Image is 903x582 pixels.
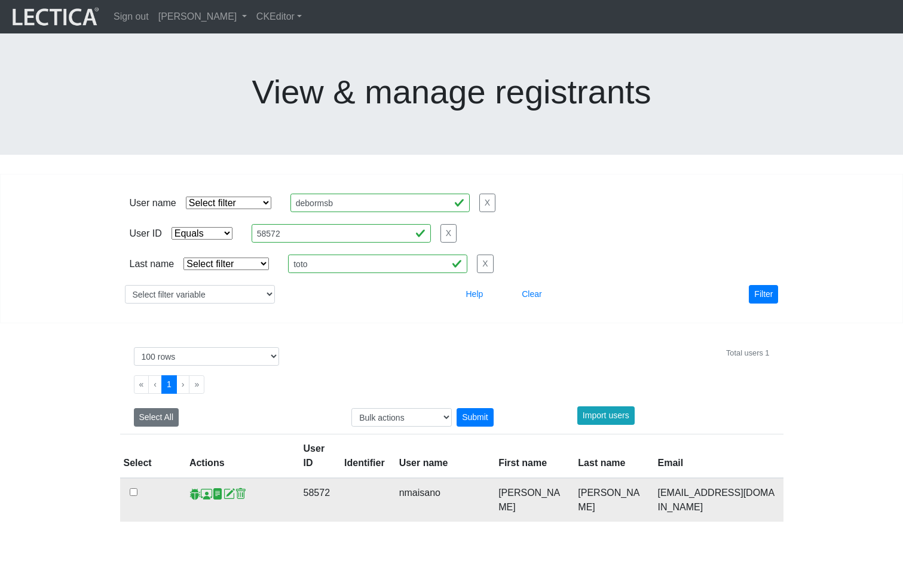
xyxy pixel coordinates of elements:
[296,478,338,522] td: 58572
[120,434,182,479] th: Select
[457,408,494,427] div: Submit
[10,5,99,28] img: lecticalive
[392,434,492,479] th: User name
[154,5,252,29] a: [PERSON_NAME]
[516,285,547,304] button: Clear
[477,255,493,273] button: X
[134,408,179,427] button: Select All
[651,434,783,479] th: Email
[235,488,246,500] span: delete
[392,478,492,522] td: nmaisano
[201,488,212,500] span: Staff
[130,226,162,241] div: User ID
[182,434,296,479] th: Actions
[296,434,338,479] th: User ID
[571,434,650,479] th: Last name
[109,5,154,29] a: Sign out
[479,194,495,212] button: X
[461,289,489,299] a: Help
[491,478,571,522] td: [PERSON_NAME]
[440,224,457,243] button: X
[134,375,770,394] ul: Pagination
[577,406,635,425] button: Import users
[726,347,770,359] div: Total users 1
[130,257,175,271] div: Last name
[571,478,650,522] td: [PERSON_NAME]
[224,488,235,500] span: account update
[749,285,778,304] button: Filter
[212,488,224,500] span: reports
[651,478,783,522] td: [EMAIL_ADDRESS][DOMAIN_NAME]
[161,375,177,394] button: Go to page 1
[130,196,176,210] div: User name
[337,434,392,479] th: Identifier
[491,434,571,479] th: First name
[252,5,307,29] a: CKEditor
[461,285,489,304] button: Help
